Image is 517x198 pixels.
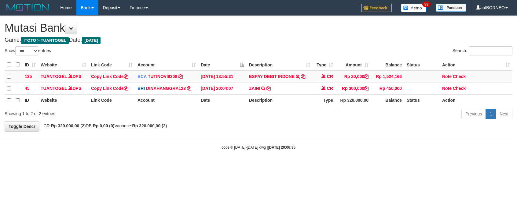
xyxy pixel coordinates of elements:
th: Balance [371,94,404,106]
select: Showentries [15,46,38,55]
span: 33 [422,2,431,7]
label: Show entries [5,46,51,55]
th: Website [38,94,89,106]
span: BRI [137,86,145,91]
th: Description [247,94,313,106]
a: ZAINI [249,86,260,91]
strong: Rp 320.000,00 (2) [132,123,167,128]
th: Link Code: activate to sort column ascending [89,59,135,71]
th: Website: activate to sort column ascending [38,59,89,71]
a: Check [453,86,466,91]
a: DINAHANGGRA123 [146,86,186,91]
span: CR: DB: Variance: [41,123,167,128]
a: Copy ESPAY DEBIT INDONE to clipboard [301,74,305,79]
td: Rp 1,524,166 [371,71,404,83]
th: Action [440,94,512,106]
span: 45 [25,86,30,91]
a: Check [453,74,466,79]
a: Note [442,74,452,79]
th: Rp 320.000,00 [335,94,371,106]
th: ID: activate to sort column ascending [22,59,38,71]
input: Search: [469,46,512,55]
a: Copy Link Code [91,86,128,91]
a: Toggle Descr [5,121,39,132]
a: Previous [461,109,486,119]
th: Balance [371,59,404,71]
a: Copy Rp 300,000 to clipboard [364,86,369,91]
th: Date [198,94,247,106]
td: DPS [38,83,89,94]
th: Date: activate to sort column descending [198,59,247,71]
th: Status [404,94,440,106]
a: TUANTOGEL [41,74,67,79]
span: [DATE] [82,37,101,44]
small: code © [DATE]-[DATE] dwg | [222,145,295,150]
th: Account: activate to sort column ascending [135,59,198,71]
img: MOTION_logo.png [5,3,51,12]
th: Account [135,94,198,106]
a: Copy Link Code [91,74,128,79]
h4: Game: Date: [5,37,512,43]
span: ITOTO > TUANTOGEL [21,37,69,44]
a: TUANTOGEL [41,86,67,91]
strong: Rp 0,00 (0) [93,123,115,128]
span: CR [327,74,333,79]
th: Status [404,59,440,71]
th: Amount: activate to sort column ascending [335,59,371,71]
a: Next [496,109,512,119]
a: TUTINOVI9208 [148,74,177,79]
span: 135 [25,74,32,79]
th: Description: activate to sort column ascending [247,59,313,71]
img: Feedback.jpg [361,4,392,12]
th: Type: activate to sort column ascending [313,59,335,71]
a: Copy Rp 20,000 to clipboard [364,74,369,79]
td: Rp 20,000 [335,71,371,83]
label: Search: [453,46,512,55]
img: panduan.png [436,4,466,12]
strong: [DATE] 20:06:35 [268,145,295,150]
a: Copy DINAHANGGRA123 to clipboard [187,86,191,91]
strong: Rp 320.000,00 (2) [51,123,86,128]
td: Rp 300,000 [335,83,371,94]
a: 1 [486,109,496,119]
td: Rp 450,000 [371,83,404,94]
a: Copy TUTINOVI9208 to clipboard [178,74,183,79]
td: [DATE] 20:04:07 [198,83,247,94]
td: [DATE] 13:55:31 [198,71,247,83]
h1: Mutasi Bank [5,22,512,34]
th: Type [313,94,335,106]
th: ID [22,94,38,106]
td: DPS [38,71,89,83]
img: Button%20Memo.svg [401,4,427,12]
th: Link Code [89,94,135,106]
a: Copy ZAINI to clipboard [266,86,271,91]
a: Note [442,86,452,91]
th: Action: activate to sort column ascending [440,59,512,71]
span: CR [327,86,333,91]
span: BCA [137,74,147,79]
div: Showing 1 to 2 of 2 entries [5,108,211,117]
a: ESPAY DEBIT INDONE [249,74,295,79]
